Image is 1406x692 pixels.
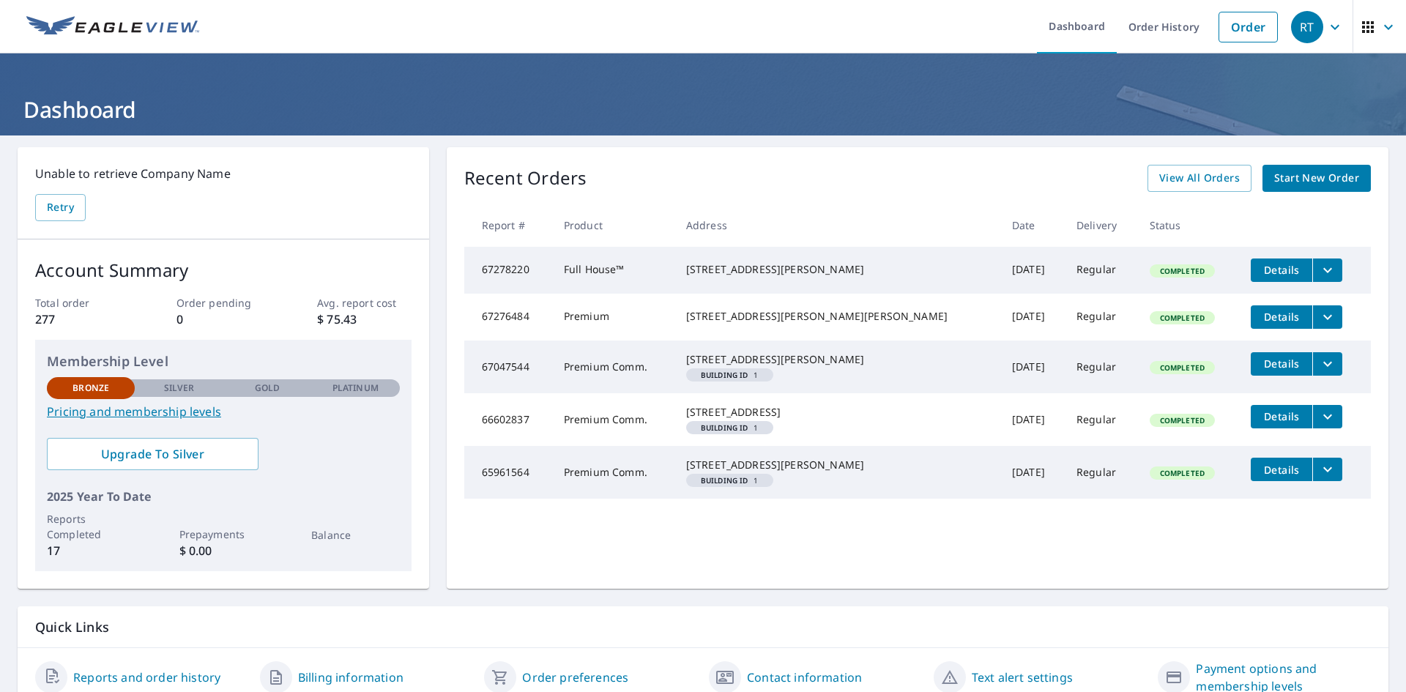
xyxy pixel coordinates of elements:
[1000,341,1065,393] td: [DATE]
[464,294,552,341] td: 67276484
[1159,169,1240,187] span: View All Orders
[1065,446,1138,499] td: Regular
[1251,258,1312,282] button: detailsBtn-67278220
[1260,409,1303,423] span: Details
[47,403,400,420] a: Pricing and membership levels
[59,446,247,462] span: Upgrade To Silver
[1000,294,1065,341] td: [DATE]
[47,198,74,217] span: Retry
[972,669,1073,686] a: Text alert settings
[176,310,270,328] p: 0
[1151,266,1213,276] span: Completed
[1274,169,1359,187] span: Start New Order
[176,295,270,310] p: Order pending
[35,165,412,182] p: Unable to retrieve Company Name
[464,247,552,294] td: 67278220
[179,542,267,559] p: $ 0.00
[701,424,748,431] em: Building ID
[1219,12,1278,42] a: Order
[18,94,1388,124] h1: Dashboard
[47,438,258,470] a: Upgrade To Silver
[464,341,552,393] td: 67047544
[47,542,135,559] p: 17
[552,294,674,341] td: Premium
[1312,458,1342,481] button: filesDropdownBtn-65961564
[692,477,767,484] span: 1
[686,262,989,277] div: [STREET_ADDRESS][PERSON_NAME]
[255,382,280,395] p: Gold
[47,511,135,542] p: Reports Completed
[1312,405,1342,428] button: filesDropdownBtn-66602837
[692,371,767,379] span: 1
[552,204,674,247] th: Product
[1151,362,1213,373] span: Completed
[1262,165,1371,192] a: Start New Order
[464,204,552,247] th: Report #
[1065,204,1138,247] th: Delivery
[1312,305,1342,329] button: filesDropdownBtn-67276484
[298,669,403,686] a: Billing information
[701,371,748,379] em: Building ID
[747,669,862,686] a: Contact information
[1151,468,1213,478] span: Completed
[164,382,195,395] p: Silver
[1065,393,1138,446] td: Regular
[1291,11,1323,43] div: RT
[686,458,989,472] div: [STREET_ADDRESS][PERSON_NAME]
[692,424,767,431] span: 1
[522,669,628,686] a: Order preferences
[179,527,267,542] p: Prepayments
[1251,458,1312,481] button: detailsBtn-65961564
[35,194,86,221] button: Retry
[686,352,989,367] div: [STREET_ADDRESS][PERSON_NAME]
[464,393,552,446] td: 66602837
[1312,352,1342,376] button: filesDropdownBtn-67047544
[47,351,400,371] p: Membership Level
[552,247,674,294] td: Full House™
[26,16,199,38] img: EV Logo
[552,446,674,499] td: Premium Comm.
[552,341,674,393] td: Premium Comm.
[35,257,412,283] p: Account Summary
[686,309,989,324] div: [STREET_ADDRESS][PERSON_NAME][PERSON_NAME]
[1065,294,1138,341] td: Regular
[1000,247,1065,294] td: [DATE]
[1065,247,1138,294] td: Regular
[1151,415,1213,425] span: Completed
[1151,313,1213,323] span: Completed
[47,488,400,505] p: 2025 Year To Date
[686,405,989,420] div: [STREET_ADDRESS]
[1251,305,1312,329] button: detailsBtn-67276484
[1065,341,1138,393] td: Regular
[1260,463,1303,477] span: Details
[35,618,1371,636] p: Quick Links
[317,310,411,328] p: $ 75.43
[1000,204,1065,247] th: Date
[674,204,1000,247] th: Address
[1138,204,1240,247] th: Status
[317,295,411,310] p: Avg. report cost
[1000,393,1065,446] td: [DATE]
[1260,263,1303,277] span: Details
[552,393,674,446] td: Premium Comm.
[701,477,748,484] em: Building ID
[464,446,552,499] td: 65961564
[1260,357,1303,371] span: Details
[1251,405,1312,428] button: detailsBtn-66602837
[311,527,399,543] p: Balance
[1148,165,1251,192] a: View All Orders
[1000,446,1065,499] td: [DATE]
[35,310,129,328] p: 277
[1312,258,1342,282] button: filesDropdownBtn-67278220
[72,382,109,395] p: Bronze
[73,669,220,686] a: Reports and order history
[332,382,379,395] p: Platinum
[35,295,129,310] p: Total order
[1251,352,1312,376] button: detailsBtn-67047544
[464,165,587,192] p: Recent Orders
[1260,310,1303,324] span: Details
